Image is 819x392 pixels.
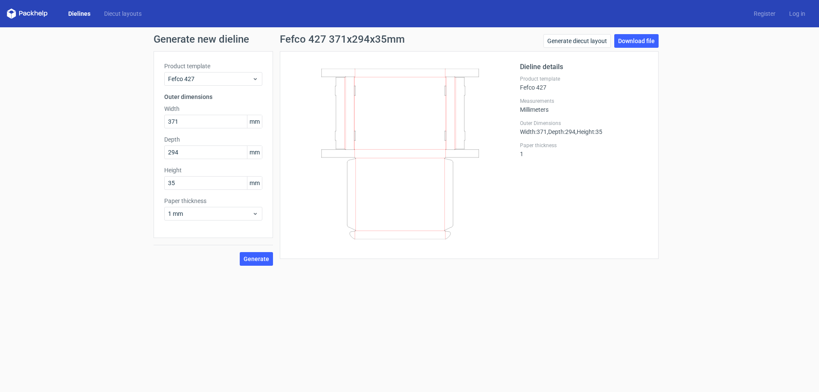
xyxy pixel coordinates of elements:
[247,146,262,159] span: mm
[164,62,262,70] label: Product template
[164,105,262,113] label: Width
[244,256,269,262] span: Generate
[97,9,148,18] a: Diecut layouts
[520,98,648,113] div: Millimeters
[520,75,648,82] label: Product template
[168,75,252,83] span: Fefco 427
[164,197,262,205] label: Paper thickness
[520,128,547,135] span: Width : 371
[240,252,273,266] button: Generate
[164,135,262,144] label: Depth
[543,34,611,48] a: Generate diecut layout
[520,62,648,72] h2: Dieline details
[547,128,575,135] span: , Depth : 294
[782,9,812,18] a: Log in
[247,115,262,128] span: mm
[154,34,665,44] h1: Generate new dieline
[168,209,252,218] span: 1 mm
[280,34,405,44] h1: Fefco 427 371x294x35mm
[61,9,97,18] a: Dielines
[520,120,648,127] label: Outer Dimensions
[614,34,659,48] a: Download file
[520,142,648,157] div: 1
[247,177,262,189] span: mm
[520,142,648,149] label: Paper thickness
[164,93,262,101] h3: Outer dimensions
[164,166,262,174] label: Height
[520,75,648,91] div: Fefco 427
[575,128,602,135] span: , Height : 35
[747,9,782,18] a: Register
[520,98,648,105] label: Measurements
